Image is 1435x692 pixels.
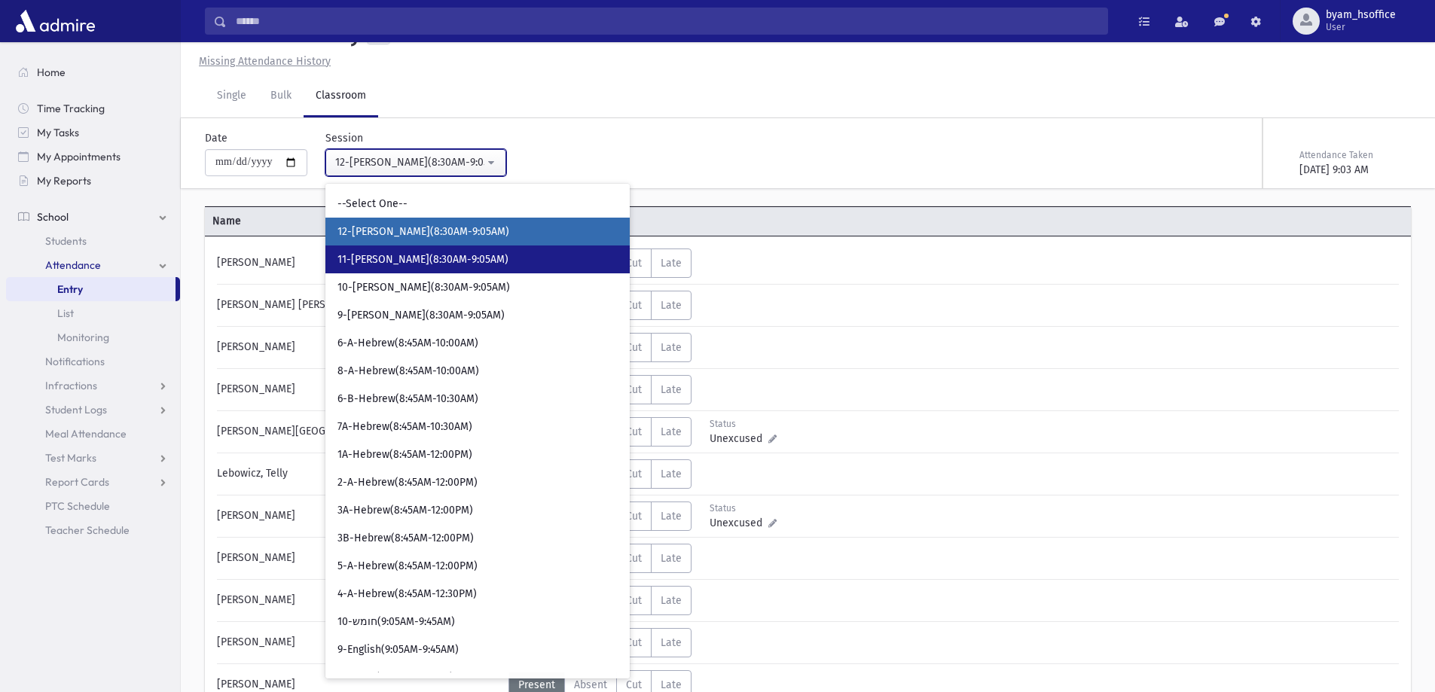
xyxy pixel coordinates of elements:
[661,257,682,270] span: Late
[193,55,331,68] a: Missing Attendance History
[205,213,506,229] span: Name
[6,398,180,422] a: Student Logs
[626,299,642,312] span: Cut
[337,224,509,239] span: 12-[PERSON_NAME](8:30AM-9:05AM)
[209,501,508,531] div: [PERSON_NAME]
[209,417,508,447] div: [PERSON_NAME][GEOGRAPHIC_DATA]
[209,544,508,573] div: [PERSON_NAME]
[45,475,109,489] span: Report Cards
[37,210,69,224] span: School
[45,379,97,392] span: Infractions
[661,636,682,649] span: Late
[661,299,682,312] span: Late
[1299,162,1408,178] div: [DATE] 9:03 AM
[574,678,607,691] span: Absent
[626,678,642,691] span: Cut
[209,248,508,278] div: [PERSON_NAME]
[337,252,508,267] span: 11-[PERSON_NAME](8:30AM-9:05AM)
[209,459,508,489] div: Lebowicz, Telly
[6,446,180,470] a: Test Marks
[337,336,478,351] span: 6-A-Hebrew(8:45AM-10:00AM)
[209,375,508,404] div: [PERSON_NAME]
[337,308,505,323] span: 9-[PERSON_NAME](8:30AM-9:05AM)
[45,234,87,248] span: Students
[626,468,642,480] span: Cut
[337,642,459,657] span: 9-English(9:05AM-9:45AM)
[57,306,74,320] span: List
[626,510,642,523] span: Cut
[45,258,101,272] span: Attendance
[661,341,682,354] span: Late
[57,282,83,296] span: Entry
[337,419,472,434] span: 7A-Hebrew(8:45AM-10:30AM)
[325,149,506,176] button: 12-Davening(8:30AM-9:05AM)
[661,678,682,691] span: Late
[337,364,479,379] span: 8-A-Hebrew(8:45AM-10:00AM)
[37,150,121,163] span: My Appointments
[335,154,484,170] div: 12-[PERSON_NAME](8:30AM-9:05AM)
[337,559,478,574] span: 5-A-Hebrew(8:45AM-12:00PM)
[6,494,180,518] a: PTC Schedule
[6,301,180,325] a: List
[661,552,682,565] span: Late
[337,503,473,518] span: 3A-Hebrew(8:45AM-12:00PM)
[710,431,768,447] span: Unexcused
[6,205,180,229] a: School
[6,373,180,398] a: Infractions
[57,331,109,344] span: Monitoring
[199,55,331,68] u: Missing Attendance History
[6,145,180,169] a: My Appointments
[37,126,79,139] span: My Tasks
[626,594,642,607] span: Cut
[209,628,508,657] div: [PERSON_NAME]
[37,174,91,187] span: My Reports
[661,468,682,480] span: Late
[710,501,777,515] div: Status
[6,120,180,145] a: My Tasks
[209,291,508,320] div: [PERSON_NAME] [PERSON_NAME]
[337,670,453,685] span: 11-חומש(9:05AM-9:45AM)
[45,403,107,416] span: Student Logs
[6,277,176,301] a: Entry
[6,470,180,494] a: Report Cards
[506,213,808,229] span: Attendance
[6,518,180,542] a: Teacher Schedule
[209,586,508,615] div: [PERSON_NAME]
[6,253,180,277] a: Attendance
[337,280,510,295] span: 10-[PERSON_NAME](8:30AM-9:05AM)
[710,515,768,531] span: Unexcused
[710,417,777,431] div: Status
[1326,21,1396,33] span: User
[337,447,472,462] span: 1A-Hebrew(8:45AM-12:00PM)
[6,169,180,193] a: My Reports
[1326,9,1396,21] span: byam_hsoffice
[6,349,180,373] a: Notifications
[626,257,642,270] span: Cut
[337,475,478,490] span: 2-A-Hebrew(8:45AM-12:00PM)
[661,383,682,396] span: Late
[45,355,105,368] span: Notifications
[337,392,478,407] span: 6-B-Hebrew(8:45AM-10:30AM)
[337,587,477,602] span: 4-A-Hebrew(8:45AM-12:30PM)
[37,66,66,79] span: Home
[12,6,99,36] img: AdmirePro
[6,422,180,446] a: Meal Attendance
[45,427,127,441] span: Meal Attendance
[6,229,180,253] a: Students
[37,102,105,115] span: Time Tracking
[337,531,474,546] span: 3B-Hebrew(8:45AM-12:00PM)
[227,8,1107,35] input: Search
[325,130,363,146] label: Session
[518,678,555,691] span: Present
[661,510,682,523] span: Late
[45,451,96,465] span: Test Marks
[1299,148,1408,162] div: Attendance Taken
[626,636,642,649] span: Cut
[209,333,508,362] div: [PERSON_NAME]
[626,341,642,354] span: Cut
[205,75,258,117] a: Single
[337,614,455,630] span: 10-חומש(9:05AM-9:45AM)
[205,130,227,146] label: Date
[45,523,130,537] span: Teacher Schedule
[258,75,304,117] a: Bulk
